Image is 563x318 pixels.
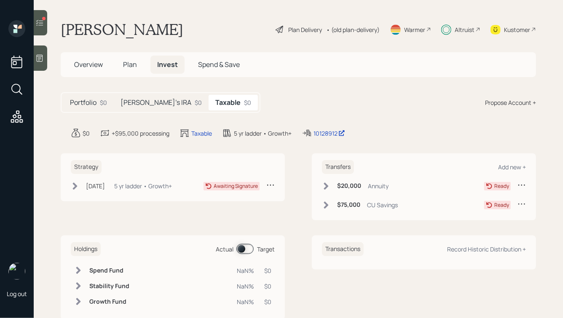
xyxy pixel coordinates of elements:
div: Actual [216,245,233,254]
div: NaN% [237,297,254,306]
h6: Stability Fund [89,283,129,290]
div: 10128912 [314,129,345,138]
div: Ready [494,201,509,209]
div: Ready [494,182,509,190]
div: $0 [195,98,202,107]
div: Kustomer [504,25,530,34]
div: 5 yr ladder • Growth+ [234,129,292,138]
div: Record Historic Distribution + [447,245,526,253]
div: NaN% [237,266,254,275]
h5: Taxable [215,99,241,107]
div: $0 [264,297,271,306]
h6: Holdings [71,242,101,256]
div: Plan Delivery [288,25,322,34]
img: hunter_neumayer.jpg [8,263,25,280]
h6: Spend Fund [89,267,129,274]
div: Taxable [191,129,212,138]
div: [DATE] [86,182,105,190]
div: 5 yr ladder • Growth+ [114,182,172,190]
span: Plan [123,60,137,69]
div: Propose Account + [485,98,536,107]
h5: Portfolio [70,99,97,107]
h6: Transfers [322,160,354,174]
div: Log out [7,290,27,298]
div: CU Savings [367,200,398,209]
div: $0 [100,98,107,107]
span: Invest [157,60,178,69]
div: $0 [264,266,271,275]
h6: Strategy [71,160,102,174]
h6: Growth Fund [89,298,129,305]
div: • (old plan-delivery) [326,25,380,34]
h6: Transactions [322,242,364,256]
div: $0 [264,282,271,291]
span: Spend & Save [198,60,240,69]
span: Overview [74,60,103,69]
h5: [PERSON_NAME]'s IRA [121,99,191,107]
div: Add new + [498,163,526,171]
div: NaN% [237,282,254,291]
h6: $20,000 [337,182,361,190]
div: Target [257,245,275,254]
div: Annuity [368,182,389,190]
div: $0 [244,98,251,107]
div: Awaiting Signature [214,182,258,190]
h1: [PERSON_NAME] [61,20,183,39]
h6: $75,000 [337,201,360,208]
div: Altruist [455,25,475,34]
div: +$95,000 processing [112,129,169,138]
div: Warmer [404,25,425,34]
div: $0 [83,129,90,138]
